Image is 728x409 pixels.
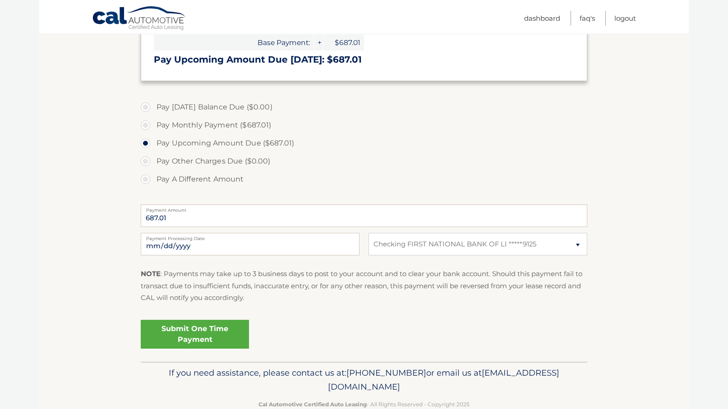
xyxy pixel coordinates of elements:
span: [PHONE_NUMBER] [346,368,426,378]
label: Payment Processing Date [141,233,359,240]
label: Pay Upcoming Amount Due ($687.01) [141,134,587,152]
label: Payment Amount [141,204,587,212]
strong: Cal Automotive Certified Auto Leasing [258,401,367,408]
label: Pay [DATE] Balance Due ($0.00) [141,98,587,116]
p: - All Rights Reserved - Copyright 2025 [147,400,581,409]
a: FAQ's [580,11,595,26]
p: If you need assistance, please contact us at: or email us at [147,366,581,395]
input: Payment Amount [141,204,587,227]
a: Submit One Time Payment [141,320,249,349]
span: $687.01 [323,35,364,50]
span: Base Payment: [154,35,313,50]
input: Payment Date [141,233,359,255]
label: Pay A Different Amount [141,170,587,188]
p: : Payments may take up to 3 business days to post to your account and to clear your bank account.... [141,268,587,304]
a: Logout [614,11,636,26]
a: Dashboard [524,11,560,26]
label: Pay Other Charges Due ($0.00) [141,152,587,170]
a: Cal Automotive [92,6,187,32]
span: + [314,35,323,50]
strong: NOTE [141,269,161,278]
h3: Pay Upcoming Amount Due [DATE]: $687.01 [154,54,574,65]
label: Pay Monthly Payment ($687.01) [141,116,587,134]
